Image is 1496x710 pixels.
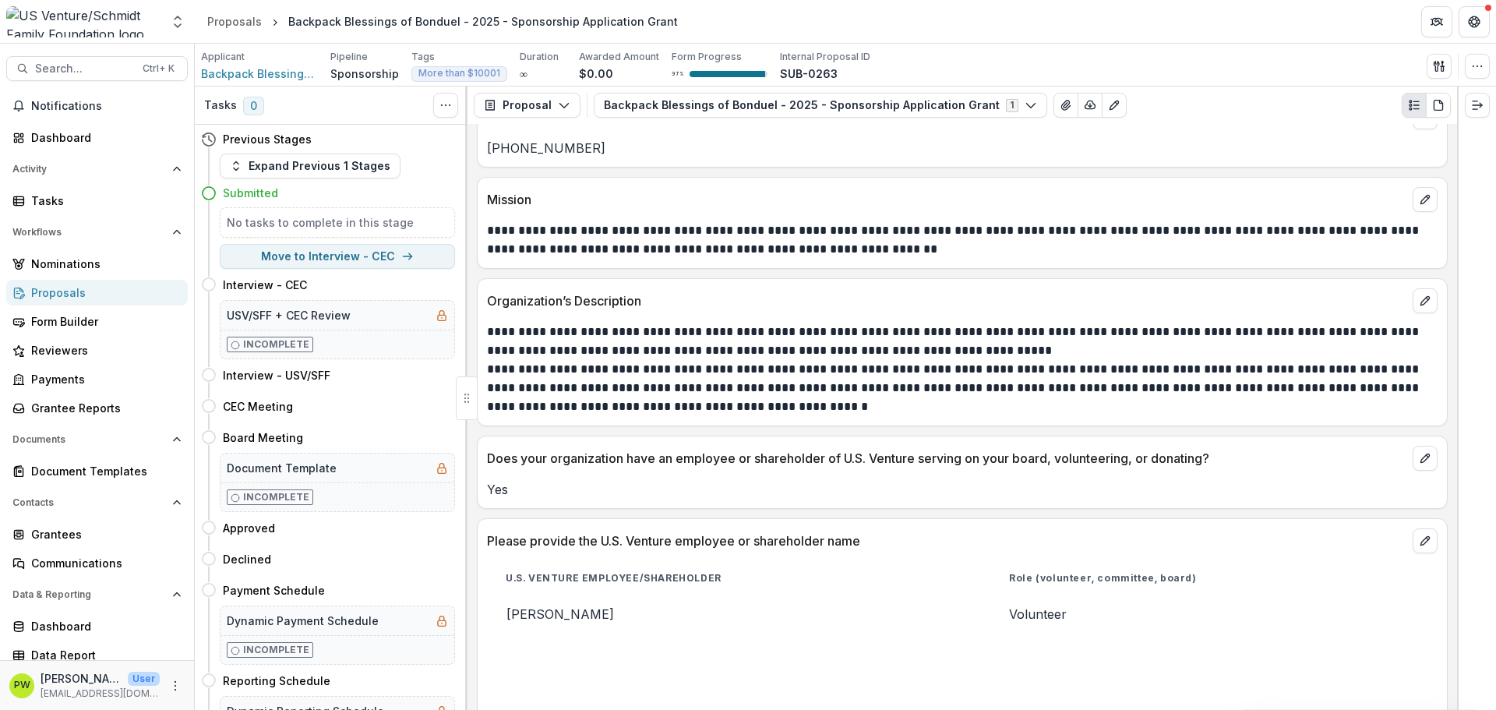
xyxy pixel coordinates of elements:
a: Data Report [6,642,188,668]
a: Proposals [6,280,188,306]
span: Data & Reporting [12,589,166,600]
p: Awarded Amount [579,50,659,64]
button: edit [1413,288,1438,313]
p: 97 % [672,69,683,79]
button: Backpack Blessings of Bonduel - 2025 - Sponsorship Application Grant1 [594,93,1047,118]
span: Documents [12,434,166,445]
td: [PERSON_NAME] [487,594,990,634]
span: 0 [243,97,264,115]
div: Data Report [31,647,175,663]
a: Tasks [6,188,188,214]
div: Dashboard [31,618,175,634]
a: Document Templates [6,458,188,484]
h4: Interview - CEC [223,277,307,293]
td: Volunteer [990,594,1438,634]
h3: Tasks [204,99,237,112]
button: Open Workflows [6,220,188,245]
p: Yes [487,480,1438,499]
a: Payments [6,366,188,392]
p: Organization’s Description [487,291,1406,310]
div: Grantees [31,526,175,542]
button: More [166,676,185,695]
div: Dashboard [31,129,175,146]
a: Proposals [201,10,268,33]
span: More than $10001 [418,68,500,79]
div: Form Builder [31,313,175,330]
th: U.S. VENTURE EMPLOYEE/SHAREHOLDER [487,563,990,594]
button: Notifications [6,94,188,118]
button: Plaintext view [1402,93,1427,118]
button: Expand right [1465,93,1490,118]
div: Document Templates [31,463,175,479]
p: ∞ [520,65,527,82]
p: SUB-0263 [780,65,838,82]
p: Duration [520,50,559,64]
span: Activity [12,164,166,175]
div: Nominations [31,256,175,272]
div: Reviewers [31,342,175,359]
p: Please provide the U.S. Venture employee or shareholder name [487,532,1406,550]
img: US Venture/Schmidt Family Foundation logo [6,6,161,37]
span: Notifications [31,100,182,113]
h4: Previous Stages [223,131,312,147]
p: Sponsorship [330,65,399,82]
span: Search... [35,62,133,76]
div: Grantee Reports [31,400,175,416]
a: Grantee Reports [6,395,188,421]
div: Proposals [207,13,262,30]
button: Proposal [474,93,580,118]
a: Dashboard [6,125,188,150]
h4: Payment Schedule [223,582,325,599]
button: PDF view [1426,93,1451,118]
a: Backpack Blessings of Bonduel [201,65,318,82]
button: Expand Previous 1 Stages [220,154,400,178]
div: Backpack Blessings of Bonduel - 2025 - Sponsorship Application Grant [288,13,678,30]
button: Search... [6,56,188,81]
div: Ctrl + K [139,60,178,77]
h5: USV/SFF + CEC Review [227,307,351,323]
p: Form Progress [672,50,742,64]
h5: No tasks to complete in this stage [227,214,448,231]
button: edit [1413,187,1438,212]
button: Open Documents [6,427,188,452]
h4: Interview - USV/SFF [223,367,330,383]
div: Proposals [31,284,175,301]
p: Internal Proposal ID [780,50,870,64]
button: Open Contacts [6,490,188,515]
button: Open Data & Reporting [6,582,188,607]
a: Nominations [6,251,188,277]
nav: breadcrumb [201,10,684,33]
button: edit [1413,528,1438,553]
p: $0.00 [579,65,613,82]
span: Contacts [12,497,166,508]
button: Open Activity [6,157,188,182]
p: [PHONE_NUMBER] [487,139,1438,157]
button: Toggle View Cancelled Tasks [433,93,458,118]
button: View Attached Files [1053,93,1078,118]
p: Mission [487,190,1406,209]
button: edit [1413,446,1438,471]
p: Pipeline [330,50,368,64]
h4: Board Meeting [223,429,303,446]
h5: Document Template [227,460,337,476]
button: Partners [1421,6,1452,37]
h4: Approved [223,520,275,536]
p: Incomplete [243,490,309,504]
button: Edit as form [1102,93,1127,118]
p: Incomplete [243,643,309,657]
a: Form Builder [6,309,188,334]
a: Grantees [6,521,188,547]
h5: Dynamic Payment Schedule [227,613,379,629]
div: Payments [31,371,175,387]
button: Open entity switcher [167,6,189,37]
p: User [128,672,160,686]
h4: CEC Meeting [223,398,293,415]
h4: Reporting Schedule [223,673,330,689]
p: Does your organization have an employee or shareholder of U.S. Venture serving on your board, vol... [487,449,1406,468]
p: Tags [411,50,435,64]
p: [EMAIL_ADDRESS][DOMAIN_NAME] [41,687,160,701]
h4: Declined [223,551,271,567]
a: Reviewers [6,337,188,363]
p: [PERSON_NAME] [41,670,122,687]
